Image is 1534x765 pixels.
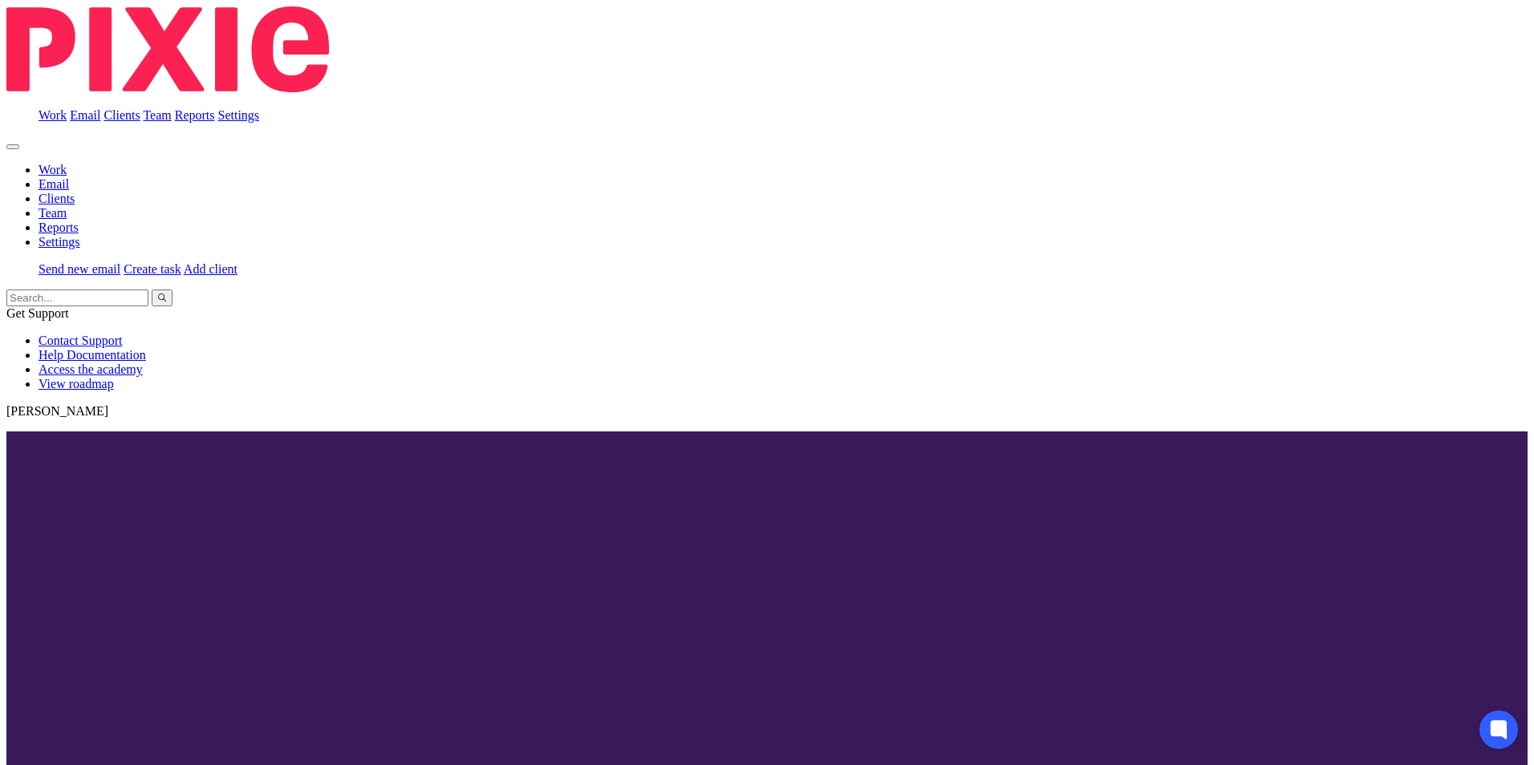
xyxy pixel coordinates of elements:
[39,108,67,122] a: Work
[39,206,67,220] a: Team
[39,221,79,234] a: Reports
[39,362,143,376] a: Access the academy
[152,289,172,306] button: Search
[39,192,75,205] a: Clients
[39,235,80,249] a: Settings
[6,404,1528,419] p: [PERSON_NAME]
[6,289,148,306] input: Search
[184,262,237,276] a: Add client
[39,177,69,191] a: Email
[103,108,140,122] a: Clients
[175,108,215,122] a: Reports
[143,108,171,122] a: Team
[70,108,100,122] a: Email
[39,163,67,176] a: Work
[39,334,122,347] a: Contact Support
[124,262,181,276] a: Create task
[6,306,69,320] span: Get Support
[39,348,146,362] a: Help Documentation
[218,108,260,122] a: Settings
[39,377,114,391] a: View roadmap
[6,6,329,92] img: Pixie
[39,262,120,276] a: Send new email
